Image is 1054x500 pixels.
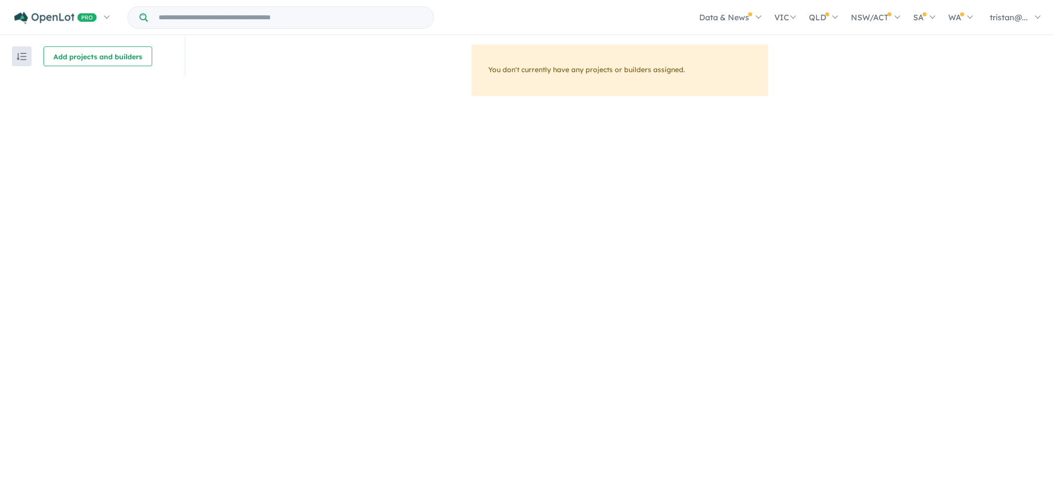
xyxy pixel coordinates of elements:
[14,12,97,24] img: Openlot PRO Logo White
[17,53,27,60] img: sort.svg
[150,7,431,28] input: Try estate name, suburb, builder or developer
[43,46,152,66] button: Add projects and builders
[471,44,768,96] div: You don't currently have any projects or builders assigned.
[990,12,1028,22] span: tristan@...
